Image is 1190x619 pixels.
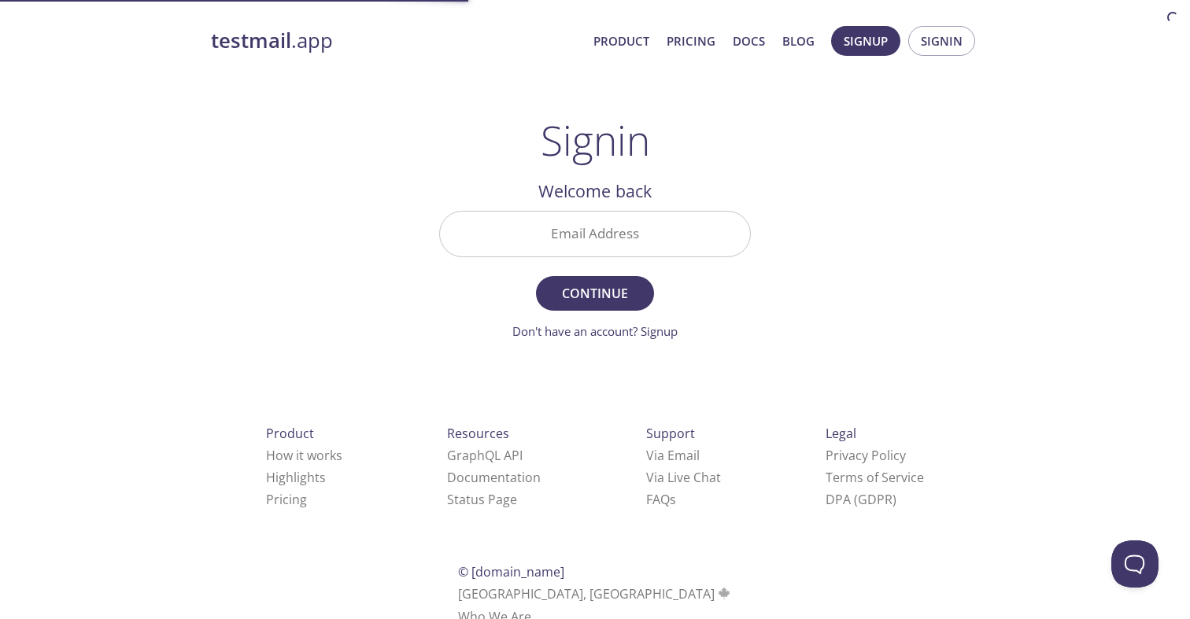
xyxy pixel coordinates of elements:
[211,27,291,54] strong: testmail
[266,425,314,442] span: Product
[266,469,326,486] a: Highlights
[646,491,676,508] a: FAQ
[553,282,637,304] span: Continue
[826,491,896,508] a: DPA (GDPR)
[439,178,751,204] h2: Welcome back
[826,447,906,464] a: Privacy Policy
[826,469,924,486] a: Terms of Service
[844,31,888,51] span: Signup
[667,31,715,51] a: Pricing
[646,447,700,464] a: Via Email
[826,425,856,442] span: Legal
[1111,540,1159,588] iframe: Help Scout Beacon - Open
[593,31,649,51] a: Product
[458,585,733,602] span: [GEOGRAPHIC_DATA], [GEOGRAPHIC_DATA]
[266,491,307,508] a: Pricing
[831,26,900,56] button: Signup
[541,116,650,164] h1: Signin
[512,323,678,339] a: Don't have an account? Signup
[211,28,581,54] a: testmail.app
[447,447,523,464] a: GraphQL API
[447,491,517,508] a: Status Page
[733,31,765,51] a: Docs
[646,425,695,442] span: Support
[447,469,541,486] a: Documentation
[536,276,654,311] button: Continue
[458,563,564,580] span: © [DOMAIN_NAME]
[646,469,721,486] a: Via Live Chat
[266,447,342,464] a: How it works
[447,425,509,442] span: Resources
[670,491,676,508] span: s
[908,26,975,56] button: Signin
[782,31,815,51] a: Blog
[921,31,963,51] span: Signin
